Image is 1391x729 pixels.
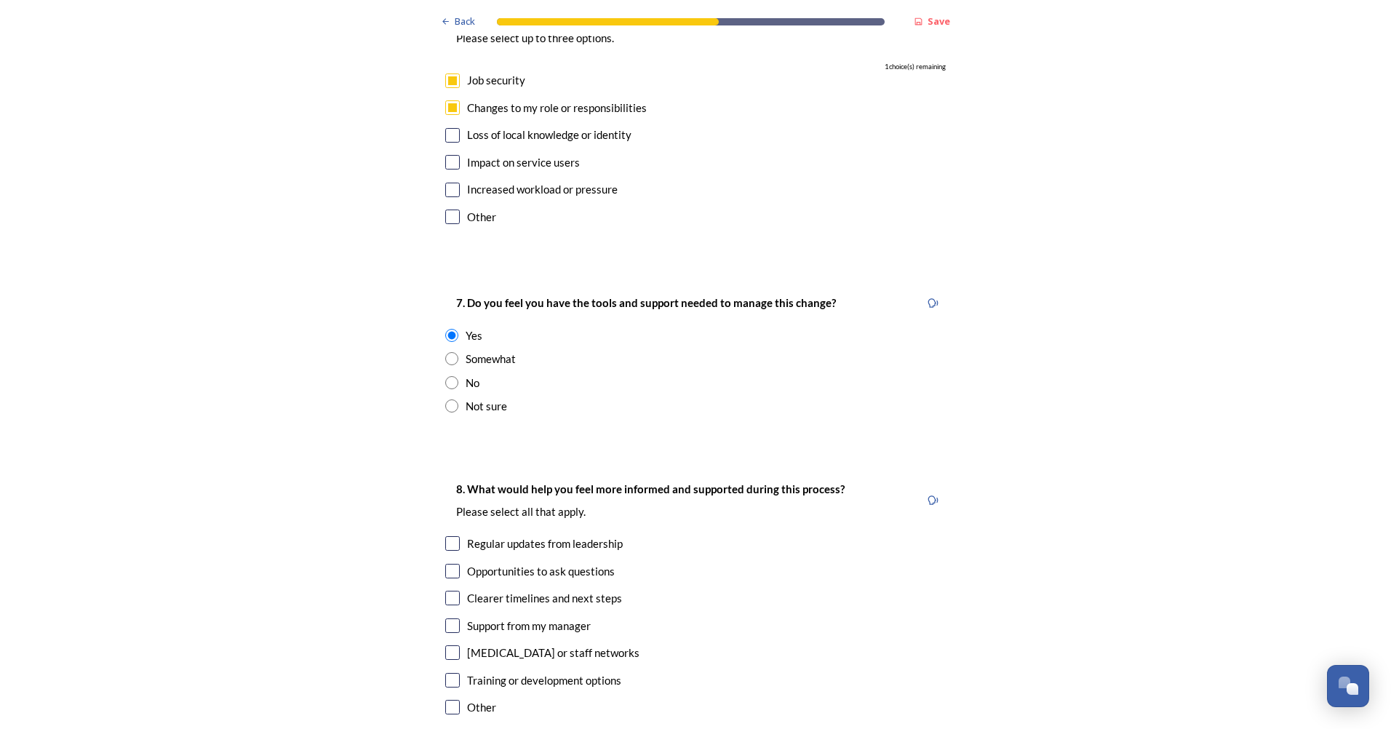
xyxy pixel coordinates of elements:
[467,127,631,143] div: Loss of local knowledge or identity
[885,62,946,72] span: 1 choice(s) remaining
[1327,665,1369,707] button: Open Chat
[467,618,591,634] div: Support from my manager
[467,209,496,226] div: Other
[467,645,639,661] div: [MEDICAL_DATA] or staff networks
[456,296,836,309] strong: 7. Do you feel you have the tools and support needed to manage this change?
[467,181,618,198] div: Increased workload or pressure
[466,351,516,367] div: Somewhat
[467,535,623,552] div: Regular updates from leadership
[467,563,615,580] div: Opportunities to ask questions
[466,327,482,344] div: Yes
[467,154,580,171] div: Impact on service users
[455,15,475,28] span: Back
[466,398,507,415] div: Not sure
[456,482,845,495] strong: 8. What would help you feel more informed and supported during this process?
[467,590,622,607] div: Clearer timelines and next steps
[456,504,845,519] p: Please select all that apply.
[466,375,479,391] div: No
[467,100,647,116] div: Changes to my role or responsibilities
[467,699,496,716] div: Other
[467,672,621,689] div: Training or development options
[928,15,950,28] strong: Save
[467,72,525,89] div: Job security
[456,31,756,46] p: Please select up to three options.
